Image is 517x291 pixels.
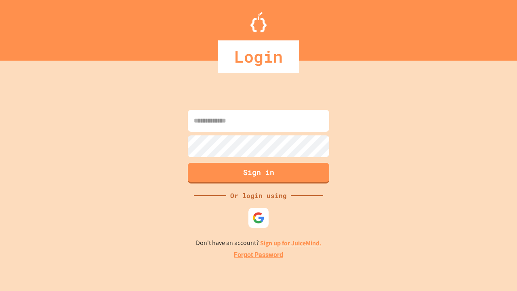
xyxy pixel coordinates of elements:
[234,250,283,260] a: Forgot Password
[226,191,291,200] div: Or login using
[196,238,322,248] p: Don't have an account?
[218,40,299,73] div: Login
[188,163,329,183] button: Sign in
[260,239,322,247] a: Sign up for JuiceMind.
[252,212,265,224] img: google-icon.svg
[250,12,267,32] img: Logo.svg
